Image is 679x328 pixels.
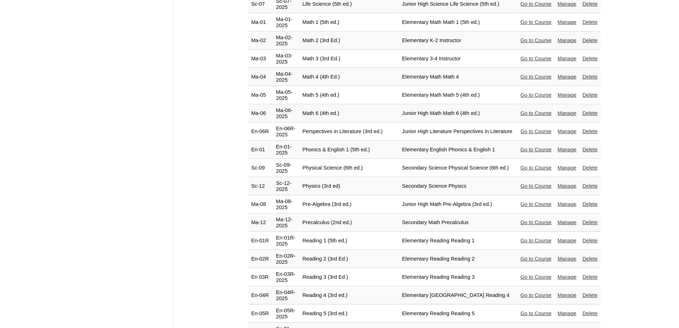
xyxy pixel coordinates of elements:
a: Delete [582,110,597,116]
a: Go to Course [520,183,551,189]
td: Elementary Reading Reading 5 [399,305,517,323]
a: Manage [557,92,576,98]
a: Manage [557,238,576,243]
a: Manage [557,274,576,280]
a: Delete [582,147,597,152]
a: Delete [582,183,597,189]
td: Ma-08-2025 [273,196,299,213]
a: Go to Course [520,165,551,171]
td: En 03R [248,268,273,286]
a: Manage [557,37,576,43]
a: Manage [557,292,576,298]
td: Junior High Math Pre-Algebra (3rd ed.) [399,196,517,213]
td: En-01-2025 [273,141,299,159]
a: Delete [582,219,597,225]
a: Go to Course [520,256,551,262]
td: Perspectives in Literature (3rd ed.) [300,123,399,141]
td: Ma-12-2025 [273,214,299,232]
td: Junior High Literature Perspectives in Literature [399,123,517,141]
a: Manage [557,128,576,134]
a: Delete [582,74,597,80]
td: Sc-12-2025 [273,177,299,195]
td: Ma-03-2025 [273,50,299,68]
td: Precalculus (2nd ed.) [300,214,399,232]
td: Sc-09 [248,159,273,177]
td: Ma-01-2025 [273,14,299,31]
td: Elementary Reading Reading 2 [399,250,517,268]
a: Go to Course [520,110,551,116]
td: Secondary Math Precalculus [399,214,517,232]
td: Secondary Science Physics [399,177,517,195]
a: Manage [557,110,576,116]
a: Manage [557,256,576,262]
td: Math 5 (4th ed.) [300,86,399,104]
td: Reading 2 (3rd Ed.) [300,250,399,268]
td: En-05R-2025 [273,305,299,323]
a: Go to Course [520,128,551,134]
a: Delete [582,128,597,134]
a: Delete [582,256,597,262]
a: Manage [557,311,576,316]
td: Elementary K-2 Instructor [399,32,517,50]
td: Math 1 (5th ed.) [300,14,399,31]
a: Delete [582,92,597,98]
a: Delete [582,165,597,171]
td: Ma-02 [248,32,273,50]
a: Go to Course [520,56,551,61]
td: En-06R [248,123,273,141]
a: Manage [557,201,576,207]
a: Go to Course [520,37,551,43]
a: Go to Course [520,219,551,225]
a: Manage [557,219,576,225]
td: Math 4 (4th Ed.) [300,68,399,86]
td: En-05R [248,305,273,323]
a: Manage [557,183,576,189]
td: Elementary [GEOGRAPHIC_DATA] Reading 4 [399,287,517,304]
td: Math 2 (3rd Ed.) [300,32,399,50]
td: En-04R-2025 [273,287,299,304]
td: Elementary Math Math 5 (4th ed.) [399,86,517,104]
td: Elementary Reading Reading 1 [399,232,517,250]
td: En-03R-2025 [273,268,299,286]
a: Go to Course [520,1,551,7]
a: Delete [582,311,597,316]
td: Math 3 (3rd Ed.) [300,50,399,68]
td: Ma-06 [248,105,273,122]
a: Delete [582,56,597,61]
td: Physical Science (6th ed.) [300,159,399,177]
td: Ma-12 [248,214,273,232]
a: Delete [582,238,597,243]
a: Go to Course [520,311,551,316]
td: Elementary Math Math 4 [399,68,517,86]
td: Elementary English Phonics & English 1 [399,141,517,159]
a: Manage [557,1,576,7]
td: Junior High Math Math 6 (4th ed.) [399,105,517,122]
td: Reading 5 (3rd ed.) [300,305,399,323]
td: Ma-04 [248,68,273,86]
a: Go to Course [520,92,551,98]
td: Ma-05-2025 [273,86,299,104]
a: Go to Course [520,201,551,207]
td: En-02R [248,250,273,268]
td: Ma-06-2025 [273,105,299,122]
td: Elementary Math Math 1 (5th ed.) [399,14,517,31]
a: Manage [557,147,576,152]
td: Math 6 (4th ed.) [300,105,399,122]
a: Go to Course [520,74,551,80]
a: Manage [557,56,576,61]
a: Go to Course [520,274,551,280]
td: Elementary Reading Reading 3 [399,268,517,286]
a: Go to Course [520,147,551,152]
td: En-04R [248,287,273,304]
td: Physics (3rd ed) [300,177,399,195]
td: Reading 1 (5th ed.) [300,232,399,250]
a: Delete [582,274,597,280]
a: Delete [582,19,597,25]
td: Ma-02-2025 [273,32,299,50]
td: Ma-01 [248,14,273,31]
a: Go to Course [520,292,551,298]
a: Delete [582,37,597,43]
td: Ma-05 [248,86,273,104]
td: Secondary Science Physical Science (6th ed.) [399,159,517,177]
td: Pre-Algebra (3rd ed.) [300,196,399,213]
